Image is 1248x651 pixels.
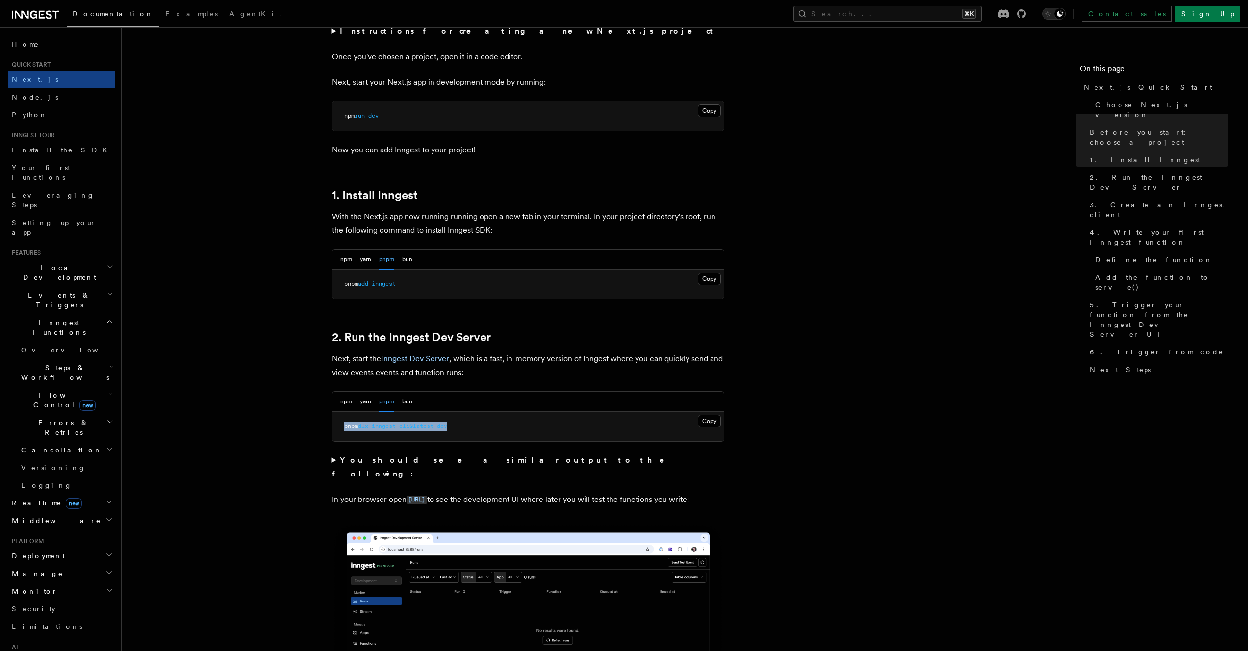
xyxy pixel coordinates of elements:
[1082,6,1172,22] a: Contact sales
[332,25,724,38] summary: Instructions for creating a new Next.js project
[8,61,51,69] span: Quick start
[165,10,218,18] span: Examples
[332,188,418,202] a: 1. Install Inngest
[12,111,48,119] span: Python
[17,363,109,382] span: Steps & Workflows
[1086,169,1228,196] a: 2. Run the Inngest Dev Server
[1080,63,1228,78] h4: On this page
[12,93,58,101] span: Node.js
[407,496,427,504] code: [URL]
[12,146,113,154] span: Install the SDK
[407,495,427,504] a: [URL]
[8,259,115,286] button: Local Development
[372,423,433,429] span: inngest-cli@latest
[8,565,115,582] button: Manage
[332,330,491,344] a: 2. Run the Inngest Dev Server
[332,453,724,481] summary: You should see a similar output to the following:
[8,643,18,651] span: AI
[1090,365,1151,375] span: Next Steps
[340,26,717,36] strong: Instructions for creating a new Next.js project
[21,346,122,354] span: Overview
[698,273,721,285] button: Copy
[8,516,101,526] span: Middleware
[8,214,115,241] a: Setting up your app
[332,50,724,64] p: Once you've chosen a project, open it in a code editor.
[8,586,58,596] span: Monitor
[12,164,70,181] span: Your first Functions
[1090,347,1223,357] span: 6. Trigger from code
[8,569,63,578] span: Manage
[1086,224,1228,251] a: 4. Write your first Inngest function
[332,143,724,157] p: Now you can add Inngest to your project!
[8,249,41,257] span: Features
[379,392,394,412] button: pnpm
[344,280,358,287] span: pnpm
[402,392,412,412] button: bun
[1086,343,1228,361] a: 6. Trigger from code
[17,476,115,494] a: Logging
[8,618,115,635] a: Limitations
[229,10,281,18] span: AgentKit
[1092,96,1228,124] a: Choose Next.js version
[1084,82,1212,92] span: Next.js Quick Start
[8,290,107,310] span: Events & Triggers
[344,112,355,119] span: npm
[21,464,86,472] span: Versioning
[8,512,115,529] button: Middleware
[332,210,724,237] p: With the Next.js app now running running open a new tab in your terminal. In your project directo...
[360,392,371,412] button: yarn
[332,75,724,89] p: Next, start your Next.js app in development mode by running:
[355,112,365,119] span: run
[8,318,106,337] span: Inngest Functions
[1095,100,1228,120] span: Choose Next.js version
[1095,255,1213,265] span: Define the function
[1092,269,1228,296] a: Add the function to serve()
[358,423,368,429] span: dlx
[698,415,721,427] button: Copy
[21,481,72,489] span: Logging
[8,88,115,106] a: Node.js
[17,418,106,437] span: Errors & Retries
[8,131,55,139] span: Inngest tour
[368,112,379,119] span: dev
[379,250,394,270] button: pnpm
[66,498,82,509] span: new
[8,600,115,618] a: Security
[17,459,115,476] a: Versioning
[360,250,371,270] button: yarn
[1090,300,1228,339] span: 5. Trigger your function from the Inngest Dev Server UI
[372,280,396,287] span: inngest
[17,390,108,410] span: Flow Control
[1090,155,1200,165] span: 1. Install Inngest
[73,10,153,18] span: Documentation
[17,445,102,455] span: Cancellation
[1095,273,1228,292] span: Add the function to serve()
[381,354,449,363] a: Inngest Dev Server
[79,400,96,411] span: new
[8,186,115,214] a: Leveraging Steps
[8,551,65,561] span: Deployment
[1086,196,1228,224] a: 3. Create an Inngest client
[67,3,159,27] a: Documentation
[8,498,82,508] span: Realtime
[437,423,447,429] span: dev
[332,493,724,507] p: In your browser open to see the development UI where later you will test the functions you write:
[12,605,55,613] span: Security
[1086,124,1228,151] a: Before you start: choose a project
[1090,227,1228,247] span: 4. Write your first Inngest function
[1090,200,1228,220] span: 3. Create an Inngest client
[8,341,115,494] div: Inngest Functions
[17,414,115,441] button: Errors & Retries
[224,3,287,26] a: AgentKit
[1090,127,1228,147] span: Before you start: choose a project
[962,9,976,19] kbd: ⌘K
[1042,8,1066,20] button: Toggle dark mode
[1086,361,1228,378] a: Next Steps
[8,35,115,53] a: Home
[8,537,44,545] span: Platform
[12,191,95,209] span: Leveraging Steps
[17,359,115,386] button: Steps & Workflows
[8,159,115,186] a: Your first Functions
[8,71,115,88] a: Next.js
[793,6,982,22] button: Search...⌘K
